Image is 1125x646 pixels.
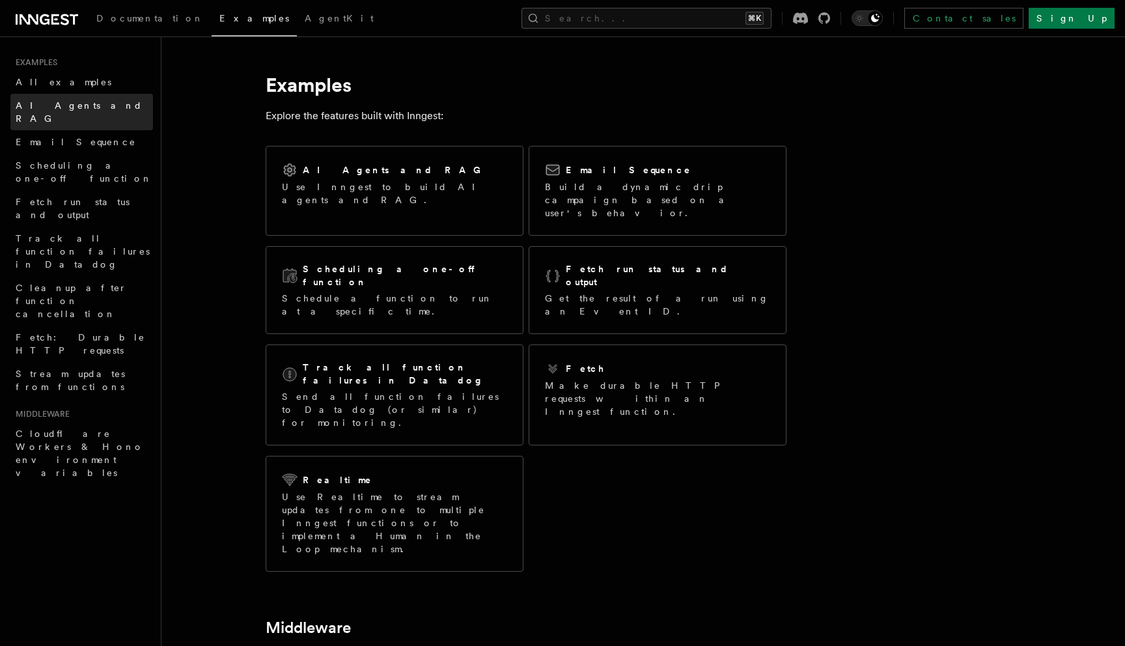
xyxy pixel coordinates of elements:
[282,390,507,429] p: Send all function failures to Datadog (or similar) for monitoring.
[266,456,523,572] a: RealtimeUse Realtime to stream updates from one to multiple Inngest functions or to implement a H...
[16,283,127,319] span: Cleanup after function cancellation
[904,8,1023,29] a: Contact sales
[303,262,507,288] h2: Scheduling a one-off function
[212,4,297,36] a: Examples
[10,409,70,419] span: Middleware
[266,107,786,125] p: Explore the features built with Inngest:
[10,94,153,130] a: AI Agents and RAG
[10,154,153,190] a: Scheduling a one-off function
[16,369,125,392] span: Stream updates from functions
[305,13,374,23] span: AgentKit
[10,190,153,227] a: Fetch run status and output
[566,163,691,176] h2: Email Sequence
[16,100,143,124] span: AI Agents and RAG
[282,490,507,555] p: Use Realtime to stream updates from one to multiple Inngest functions or to implement a Human in ...
[219,13,289,23] span: Examples
[282,292,507,318] p: Schedule a function to run at a specific time.
[10,130,153,154] a: Email Sequence
[16,77,111,87] span: All examples
[1029,8,1115,29] a: Sign Up
[566,262,770,288] h2: Fetch run status and output
[545,292,770,318] p: Get the result of a run using an Event ID.
[297,4,382,35] a: AgentKit
[303,473,372,486] h2: Realtime
[852,10,883,26] button: Toggle dark mode
[96,13,204,23] span: Documentation
[16,428,144,478] span: Cloudflare Workers & Hono environment variables
[16,233,150,270] span: Track all function failures in Datadog
[10,57,57,68] span: Examples
[16,332,145,356] span: Fetch: Durable HTTP requests
[266,146,523,236] a: AI Agents and RAGUse Inngest to build AI agents and RAG.
[89,4,212,35] a: Documentation
[282,180,507,206] p: Use Inngest to build AI agents and RAG.
[16,160,152,184] span: Scheduling a one-off function
[545,180,770,219] p: Build a dynamic drip campaign based on a user's behavior.
[266,73,786,96] h1: Examples
[10,227,153,276] a: Track all function failures in Datadog
[10,362,153,399] a: Stream updates from functions
[10,70,153,94] a: All examples
[16,137,136,147] span: Email Sequence
[10,422,153,484] a: Cloudflare Workers & Hono environment variables
[529,246,786,334] a: Fetch run status and outputGet the result of a run using an Event ID.
[566,362,605,375] h2: Fetch
[16,197,130,220] span: Fetch run status and output
[266,619,351,637] a: Middleware
[10,326,153,362] a: Fetch: Durable HTTP requests
[521,8,771,29] button: Search...⌘K
[303,163,488,176] h2: AI Agents and RAG
[266,246,523,334] a: Scheduling a one-off functionSchedule a function to run at a specific time.
[266,344,523,445] a: Track all function failures in DatadogSend all function failures to Datadog (or similar) for moni...
[10,276,153,326] a: Cleanup after function cancellation
[529,146,786,236] a: Email SequenceBuild a dynamic drip campaign based on a user's behavior.
[745,12,764,25] kbd: ⌘K
[529,344,786,445] a: FetchMake durable HTTP requests within an Inngest function.
[545,379,770,418] p: Make durable HTTP requests within an Inngest function.
[303,361,507,387] h2: Track all function failures in Datadog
